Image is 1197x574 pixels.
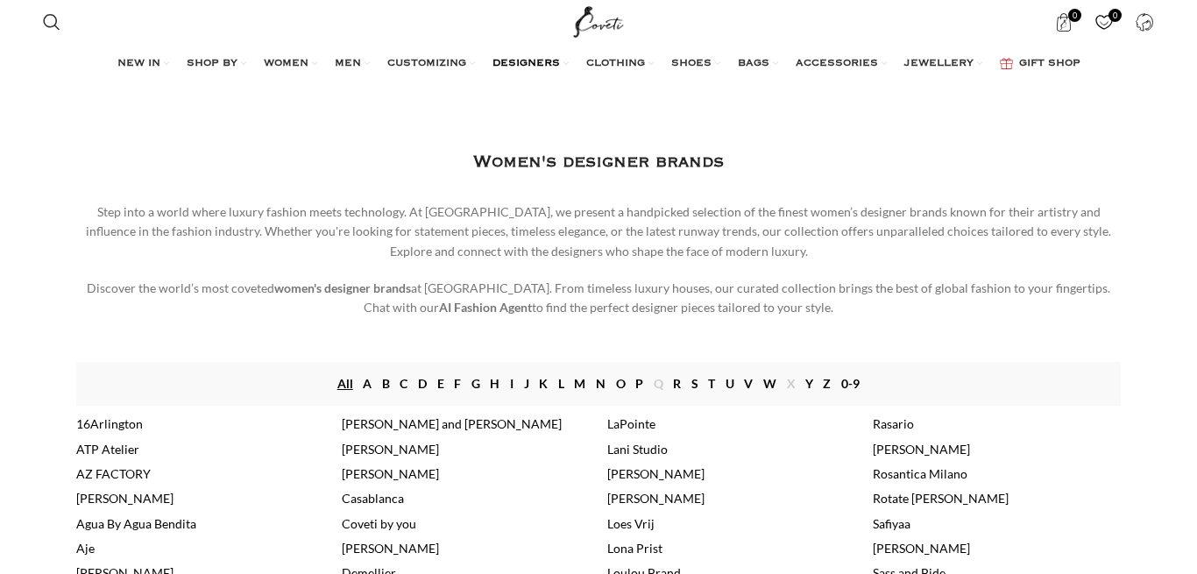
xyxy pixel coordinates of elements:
a: NEW IN [117,46,169,81]
a: J [524,374,529,393]
a: [PERSON_NAME] [342,442,439,457]
a: H [490,374,499,393]
a: Safiyaa [873,516,910,531]
a: A [363,374,372,393]
img: GiftBag [1000,58,1013,69]
a: [PERSON_NAME] and [PERSON_NAME] [342,416,562,431]
a: E [437,374,444,393]
span: GIFT SHOP [1019,57,1080,71]
span: JEWELLERY [904,57,974,71]
a: SHOES [671,46,720,81]
a: [PERSON_NAME] [342,466,439,481]
span: DESIGNERS [492,57,560,71]
a: Site logo [570,13,628,28]
a: CLOTHING [586,46,654,81]
span: ACCESSORIES [796,57,878,71]
a: Casablanca [342,491,404,506]
span: MEN [335,57,361,71]
a: I [510,374,514,393]
a: LaPointe [607,416,655,431]
a: [PERSON_NAME] [873,541,970,556]
a: Lani Studio [607,442,668,457]
a: Aje [76,541,95,556]
a: M [574,374,585,393]
a: V [744,374,753,393]
span: SHOES [671,57,712,71]
a: C [400,374,407,393]
a: All [337,374,353,393]
a: Rosantica Milano [873,466,967,481]
span: NEW IN [117,57,160,71]
a: O [616,374,626,393]
a: GIFT SHOP [1000,46,1080,81]
a: [PERSON_NAME] [76,491,174,506]
a: Agua By Agua Bendita [76,516,196,531]
a: B [382,374,390,393]
a: [PERSON_NAME] [607,466,705,481]
a: SHOP BY [187,46,246,81]
a: Loes Vrij [607,516,655,531]
a: G [471,374,480,393]
p: Discover the world’s most coveted at [GEOGRAPHIC_DATA]. From timeless luxury houses, our curated ... [76,279,1121,318]
a: AZ FACTORY [76,466,151,481]
a: N [596,374,606,393]
a: Rasario [873,416,914,431]
a: 0 [1087,4,1123,39]
a: [PERSON_NAME] [873,442,970,457]
a: R [673,374,681,393]
h1: Women's designer brands [473,149,724,176]
a: [PERSON_NAME] [342,541,439,556]
a: DESIGNERS [492,46,569,81]
a: Lona Prist [607,541,662,556]
a: D [418,374,427,393]
a: ACCESSORIES [796,46,887,81]
strong: women's designer brands [274,280,411,295]
a: P [635,374,643,393]
a: MEN [335,46,370,81]
a: 0-9 [841,374,860,393]
a: L [558,374,564,393]
a: U [726,374,734,393]
a: T [708,374,715,393]
span: WOMEN [264,57,308,71]
span: 0 [1108,9,1122,22]
a: WOMEN [264,46,317,81]
a: CUSTOMIZING [387,46,475,81]
span: CUSTOMIZING [387,57,466,71]
p: Step into a world where luxury fashion meets technology. At [GEOGRAPHIC_DATA], we present a handp... [76,202,1121,261]
a: Search [34,4,69,39]
a: Y [805,374,813,393]
span: 0 [1068,9,1081,22]
div: My Wishlist [1087,4,1123,39]
a: W [763,374,776,393]
a: 16Arlington [76,416,143,431]
a: 0 [1046,4,1082,39]
span: X [787,374,796,393]
a: S [691,374,698,393]
span: CLOTHING [586,57,645,71]
a: BAGS [738,46,778,81]
a: JEWELLERY [904,46,982,81]
div: Main navigation [34,46,1163,81]
strong: AI Fashion Agent [439,300,532,315]
span: Q [654,374,663,393]
a: [PERSON_NAME] [607,491,705,506]
a: K [539,374,548,393]
span: SHOP BY [187,57,237,71]
a: Z [823,374,831,393]
a: Coveti by you [342,516,416,531]
a: Rotate [PERSON_NAME] [873,491,1009,506]
a: ATP Atelier [76,442,139,457]
span: BAGS [738,57,769,71]
a: F [454,374,461,393]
